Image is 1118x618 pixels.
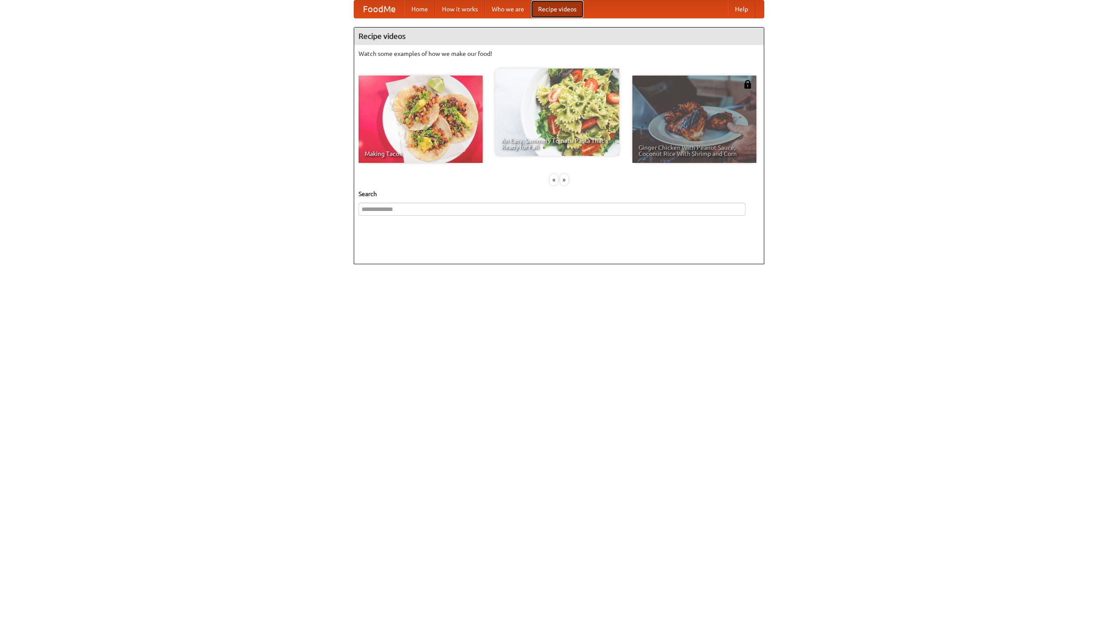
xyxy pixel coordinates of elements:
a: FoodMe [354,0,404,18]
h4: Recipe videos [354,28,764,45]
img: 483408.png [743,80,752,89]
p: Watch some examples of how we make our food! [359,49,759,58]
div: « [550,174,558,185]
a: Help [728,0,755,18]
h5: Search [359,190,759,198]
a: An Easy, Summery Tomato Pasta That's Ready for Fall [495,69,619,156]
span: Making Tacos [365,151,476,157]
a: Who we are [485,0,531,18]
a: Home [404,0,435,18]
a: How it works [435,0,485,18]
a: Making Tacos [359,76,483,163]
div: » [560,174,568,185]
span: An Easy, Summery Tomato Pasta That's Ready for Fall [501,138,613,150]
a: Recipe videos [531,0,583,18]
